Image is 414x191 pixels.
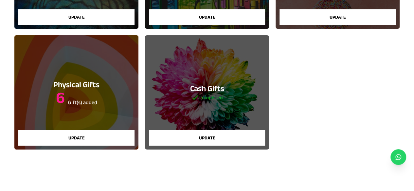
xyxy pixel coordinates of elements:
a: Physical Gifts6 Gift(s) addedUpdate [14,35,138,150]
h5: Completed [190,94,224,102]
button: Update [279,9,396,25]
button: Update [18,130,135,146]
button: Update [18,9,135,25]
button: Update [149,9,265,25]
a: Cash GiftsCompletedUpdate [145,35,269,150]
sub: Gift(s) added [68,100,97,105]
button: Update [149,130,265,146]
h3: Cash Gifts [190,83,224,94]
h3: 6 [53,90,99,105]
h3: Physical Gifts [53,79,99,90]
